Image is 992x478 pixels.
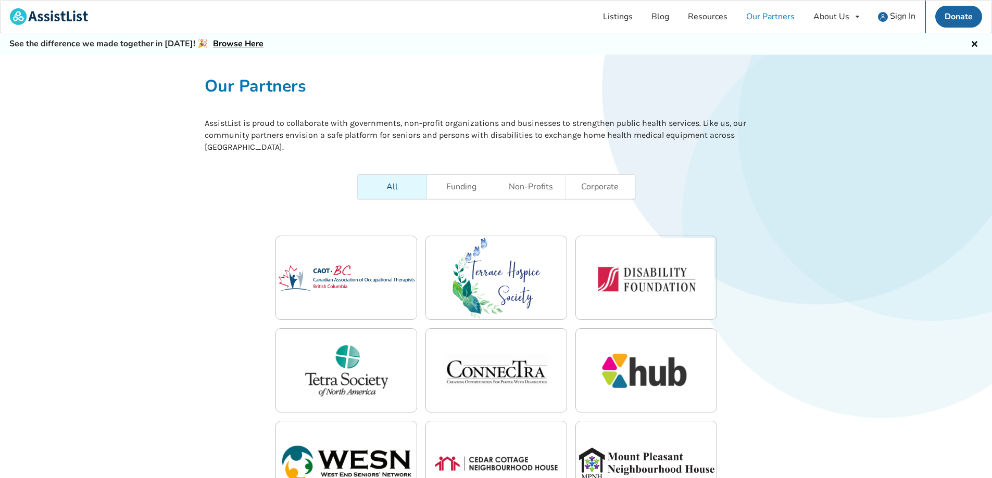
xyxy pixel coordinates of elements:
a: user icon Sign In [869,1,925,33]
img: canadian-association-of-occupational-therapists,-british-columbia-assistlist-partner [276,236,418,320]
a: Our Partners [737,1,804,33]
div: About Us [813,12,849,21]
a: Listings [594,1,642,33]
a: Funding [427,175,496,199]
p: AssistList is proud to collaborate with governments, non-profit organizations and businesses to s... [205,118,787,153]
img: tetra-society-of-north-america-assistlist-partner [276,329,418,413]
img: connectra-assistlist-partner [426,329,568,413]
img: south-vancouver-seniors-hub-assistlist-partner [576,329,718,413]
img: disability-foundation-assistlist-partner [576,236,718,320]
a: Blog [642,1,679,33]
h1: Our Partners [205,75,787,97]
span: Sign In [890,10,915,22]
a: Browse Here [213,38,263,49]
img: user icon [878,12,888,22]
h5: See the difference we made together in [DATE]! 🎉 [9,38,263,49]
a: Donate [935,6,982,28]
img: assistlist-logo [10,8,88,25]
a: Corporate [566,175,635,199]
a: Non-Profits [496,175,566,199]
img: terrace-hospice-society-assistlist-partner [426,236,568,320]
a: All [358,175,427,199]
a: Resources [679,1,737,33]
